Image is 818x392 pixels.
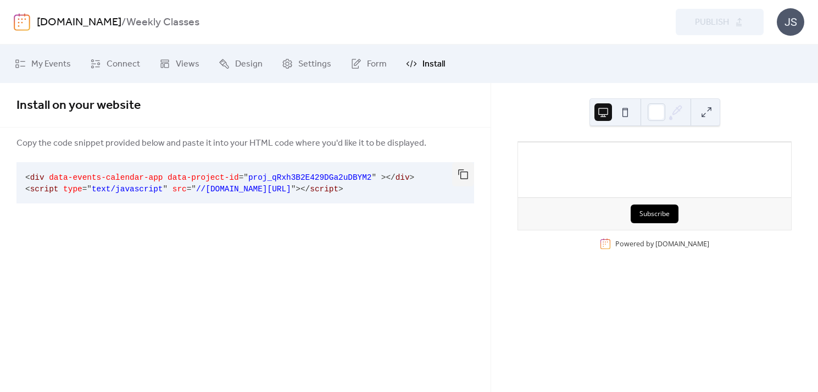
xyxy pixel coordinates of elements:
[7,49,79,79] a: My Events
[386,173,395,182] span: </
[310,185,338,194] span: script
[235,58,263,71] span: Design
[187,185,192,194] span: =
[210,49,271,79] a: Design
[239,173,244,182] span: =
[422,58,445,71] span: Install
[338,185,343,194] span: >
[25,185,30,194] span: <
[191,185,196,194] span: "
[25,173,30,182] span: <
[49,173,163,182] span: data-events-calendar-app
[107,58,140,71] span: Connect
[14,13,30,31] img: logo
[396,173,410,182] span: div
[31,58,71,71] span: My Events
[30,185,59,194] span: script
[16,137,426,150] span: Copy the code snippet provided below and paste it into your HTML code where you'd like it to be d...
[367,58,387,71] span: Form
[37,12,121,33] a: [DOMAIN_NAME]
[291,185,296,194] span: "
[82,49,148,79] a: Connect
[30,173,44,182] span: div
[777,8,804,36] div: JS
[172,185,187,194] span: src
[342,49,395,79] a: Form
[615,239,709,249] div: Powered by
[168,173,239,182] span: data-project-id
[274,49,340,79] a: Settings
[410,173,415,182] span: >
[121,12,126,33] b: /
[298,58,331,71] span: Settings
[16,93,141,118] span: Install on your website
[398,49,453,79] a: Install
[151,49,208,79] a: Views
[371,173,376,182] span: "
[87,185,92,194] span: "
[82,185,87,194] span: =
[248,173,372,182] span: proj_qRxh3B2E429DGa2uDBYM2
[176,58,199,71] span: Views
[92,185,163,194] span: text/javascript
[301,185,310,194] span: </
[631,205,678,223] button: Subscribe
[655,239,709,249] a: [DOMAIN_NAME]
[63,185,82,194] span: type
[243,173,248,182] span: "
[126,12,199,33] b: Weekly Classes
[196,185,291,194] span: //[DOMAIN_NAME][URL]
[296,185,301,194] span: >
[163,185,168,194] span: "
[381,173,386,182] span: >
